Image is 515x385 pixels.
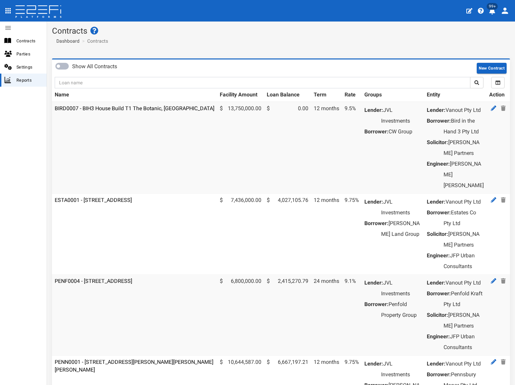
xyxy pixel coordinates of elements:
dt: Borrower: [427,369,451,380]
dd: [PERSON_NAME] [PERSON_NAME] [444,159,484,191]
dt: Solicitor: [427,310,448,320]
td: 9.5% [342,102,362,194]
button: New Contract [477,63,507,74]
dt: Lender: [364,105,383,116]
dt: Borrower: [427,207,451,218]
dd: Vanout Pty Ltd [444,277,484,288]
dt: Borrower: [427,116,451,126]
th: Groups [362,88,424,102]
dt: Lender: [364,197,383,207]
h1: Contracts [52,27,510,35]
dd: Penfold Property Group [381,299,421,320]
th: Action [486,88,510,102]
td: 24 months [311,275,342,356]
td: 6,800,000.00 [217,275,264,356]
dd: Penfold Kraft Pty Ltd [444,288,484,310]
th: Entity [424,88,486,102]
a: PENF0004 - [STREET_ADDRESS] [55,278,132,284]
td: 2,415,270.79 [264,275,311,356]
span: Contracts [16,37,41,45]
dt: Borrower: [427,288,451,299]
dt: Lender: [364,277,383,288]
dd: CW Group [381,126,421,137]
dt: Borrower: [364,126,389,137]
td: 0.00 [264,102,311,194]
dd: Bird in the Hand 3 Pty Ltd [444,116,484,137]
dt: Lender: [427,197,446,207]
dd: JVL Investments [381,105,421,126]
dt: Engineer: [427,250,450,261]
td: 9.1% [342,275,362,356]
td: 9.75% [342,194,362,275]
td: 4,027,105.76 [264,194,311,275]
dt: Engineer: [427,159,450,169]
dd: Estates Co Pty Ltd [444,207,484,229]
dd: JVL Investments [381,277,421,299]
dd: [PERSON_NAME] Land Group [381,218,421,240]
dt: Borrower: [364,299,389,310]
th: Rate [342,88,362,102]
dd: Vanout Pty Ltd [444,197,484,207]
dt: Lender: [364,358,383,369]
dd: [PERSON_NAME] Partners [444,137,484,159]
td: 12 months [311,194,342,275]
a: Delete Contract [499,104,507,113]
dd: Vanout Pty Ltd [444,358,484,369]
td: 12 months [311,102,342,194]
dt: Engineer: [427,331,450,342]
li: Contracts [81,38,108,44]
dt: Solicitor: [427,229,448,240]
span: Reports [16,76,41,84]
dt: Lender: [427,277,446,288]
a: Delete Contract [499,358,507,366]
dt: Borrower: [364,218,389,229]
a: Delete Contract [499,196,507,204]
dd: JVL Investments [381,197,421,218]
dd: JFP Urban Consultants [444,250,484,272]
a: ESTA0001 - [STREET_ADDRESS] [55,197,132,203]
dt: Solicitor: [427,137,448,148]
th: Term [311,88,342,102]
td: 7,436,000.00 [217,194,264,275]
dt: Lender: [427,358,446,369]
dd: JFP Urban Consultants [444,331,484,353]
th: Name [52,88,217,102]
th: Facility Amount [217,88,264,102]
a: PENN0001 - [STREET_ADDRESS][PERSON_NAME][PERSON_NAME][PERSON_NAME] [55,359,213,373]
td: 13,750,000.00 [217,102,264,194]
span: Parties [16,50,41,58]
a: Delete Contract [499,277,507,285]
span: Settings [16,63,41,71]
a: Dashboard [54,38,80,44]
th: Loan Balance [264,88,311,102]
label: Show All Contracts [72,63,117,71]
dt: Lender: [427,105,446,116]
dd: Vanout Pty Ltd [444,105,484,116]
dd: [PERSON_NAME] Partners [444,310,484,331]
dd: [PERSON_NAME] Partners [444,229,484,250]
dd: JVL Investments [381,358,421,380]
a: BIRD0007 - BIH3 House Build T1 The Botanic, [GEOGRAPHIC_DATA] [55,105,214,112]
input: Loan name [55,77,470,88]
